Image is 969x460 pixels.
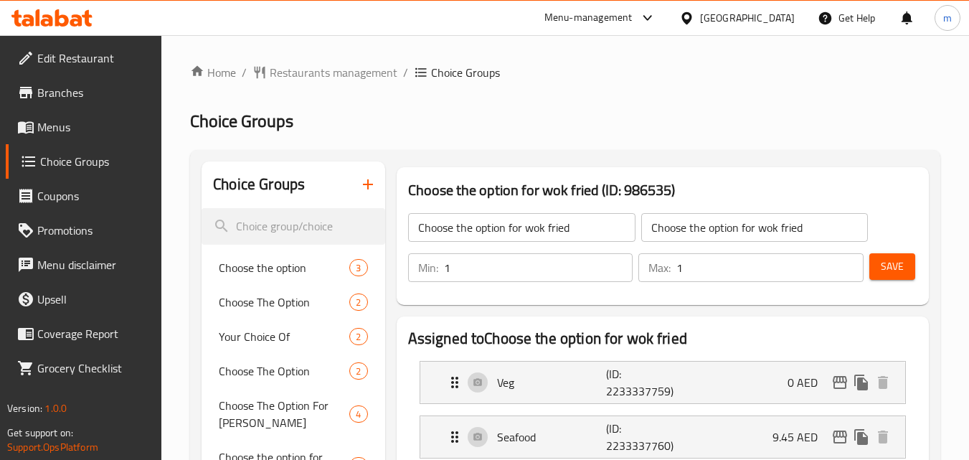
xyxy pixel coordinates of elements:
p: Seafood [497,428,607,446]
button: duplicate [851,372,872,393]
div: Your Choice Of2 [202,319,384,354]
span: Choose The Option [219,362,349,380]
input: search [202,208,384,245]
span: Choice Groups [431,64,500,81]
span: Save [881,258,904,276]
span: Menu disclaimer [37,256,151,273]
div: Choices [349,362,367,380]
button: delete [872,372,894,393]
span: Choice Groups [40,153,151,170]
a: Home [190,64,236,81]
a: Menu disclaimer [6,248,162,282]
p: (ID: 2233337759) [606,365,679,400]
span: 1.0.0 [44,399,67,418]
span: Coupons [37,187,151,205]
button: edit [829,372,851,393]
h3: Choose the option for wok fried (ID: 986535) [408,179,917,202]
span: Restaurants management [270,64,397,81]
span: Get support on: [7,423,73,442]
a: Menus [6,110,162,144]
div: Menu-management [544,9,633,27]
a: Choice Groups [6,144,162,179]
div: Expand [420,362,905,403]
li: Expand [408,355,917,410]
a: Support.OpsPlatform [7,438,98,456]
h2: Choice Groups [213,174,305,195]
a: Restaurants management [252,64,397,81]
span: Upsell [37,291,151,308]
div: Choose The Option2 [202,354,384,388]
a: Edit Restaurant [6,41,162,75]
div: Expand [420,416,905,458]
span: Choose The Option [219,294,349,311]
p: Veg [497,374,607,391]
span: Choose The Option For [PERSON_NAME] [219,397,349,431]
span: Coverage Report [37,325,151,342]
h2: Assigned to Choose the option for wok fried [408,328,917,349]
p: 9.45 AED [772,428,829,446]
span: Edit Restaurant [37,50,151,67]
span: Your Choice Of [219,328,349,345]
span: m [943,10,952,26]
span: 2 [350,296,367,309]
span: 2 [350,330,367,344]
nav: breadcrumb [190,64,940,81]
button: edit [829,426,851,448]
p: (ID: 2233337760) [606,420,679,454]
div: Choose The Option2 [202,285,384,319]
span: Grocery Checklist [37,360,151,377]
span: Promotions [37,222,151,239]
button: duplicate [851,426,872,448]
span: 3 [350,261,367,275]
span: Choice Groups [190,105,293,137]
button: Save [869,253,915,280]
a: Coupons [6,179,162,213]
a: Upsell [6,282,162,316]
span: 4 [350,408,367,421]
div: Choices [349,328,367,345]
div: [GEOGRAPHIC_DATA] [700,10,795,26]
p: Min: [418,259,438,276]
p: Max: [648,259,671,276]
li: / [242,64,247,81]
a: Grocery Checklist [6,351,162,385]
span: Version: [7,399,42,418]
a: Promotions [6,213,162,248]
a: Coverage Report [6,316,162,351]
div: Choices [349,405,367,423]
a: Branches [6,75,162,110]
p: 0 AED [788,374,829,391]
div: Choose the option3 [202,250,384,285]
span: Menus [37,118,151,136]
div: Choose The Option For [PERSON_NAME]4 [202,388,384,440]
li: / [403,64,408,81]
span: 2 [350,365,367,378]
span: Choose the option [219,259,349,276]
button: delete [872,426,894,448]
div: Choices [349,294,367,311]
span: Branches [37,84,151,101]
